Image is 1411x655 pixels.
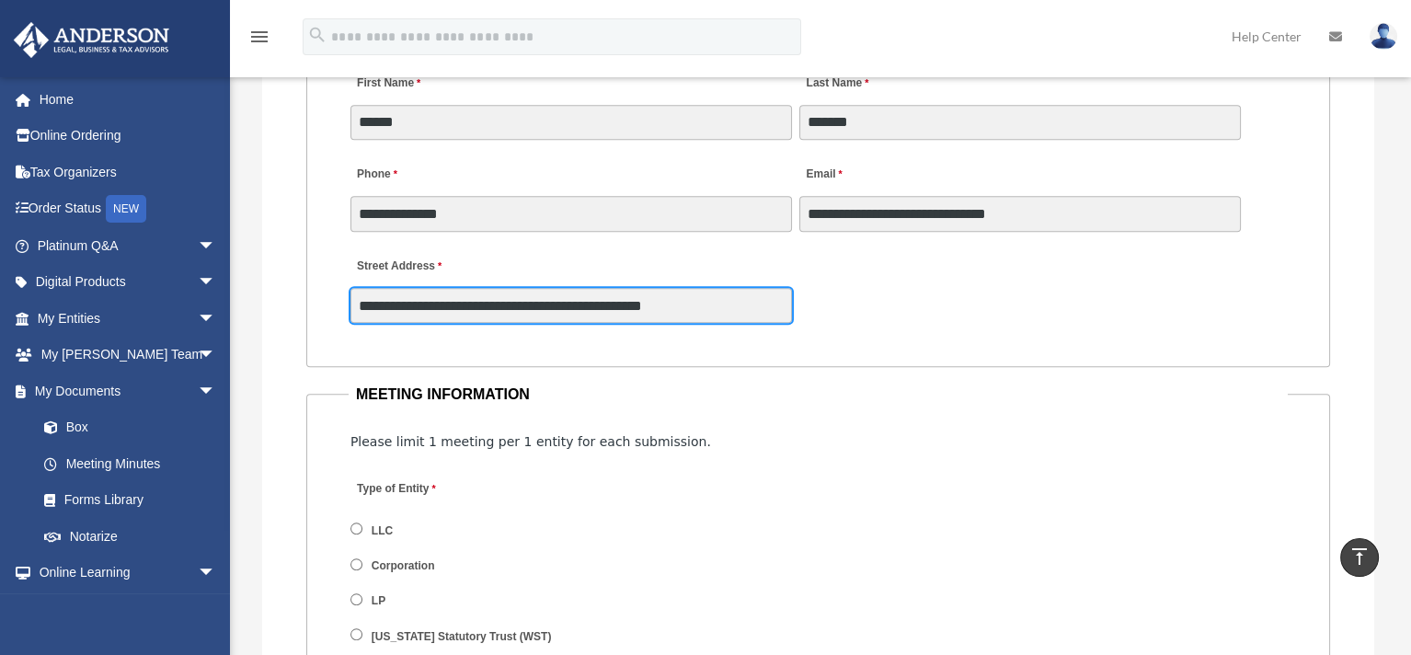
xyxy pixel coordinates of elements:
[13,373,244,409] a: My Documentsarrow_drop_down
[26,409,244,446] a: Box
[799,71,873,96] label: Last Name
[13,264,244,301] a: Digital Productsarrow_drop_down
[198,300,235,338] span: arrow_drop_down
[13,154,244,190] a: Tax Organizers
[366,523,400,539] label: LLC
[13,591,244,627] a: Billingarrow_drop_down
[366,557,442,574] label: Corporation
[350,71,425,96] label: First Name
[198,591,235,628] span: arrow_drop_down
[106,195,146,223] div: NEW
[26,445,235,482] a: Meeting Minutes
[13,227,244,264] a: Platinum Q&Aarrow_drop_down
[13,337,244,373] a: My [PERSON_NAME] Teamarrow_drop_down
[198,555,235,592] span: arrow_drop_down
[13,118,244,155] a: Online Ordering
[350,255,525,280] label: Street Address
[13,190,244,228] a: Order StatusNEW
[198,373,235,410] span: arrow_drop_down
[198,227,235,265] span: arrow_drop_down
[198,337,235,374] span: arrow_drop_down
[198,264,235,302] span: arrow_drop_down
[248,26,270,48] i: menu
[349,382,1288,408] legend: MEETING INFORMATION
[350,434,711,449] span: Please limit 1 meeting per 1 entity for each submission.
[1348,546,1371,568] i: vertical_align_top
[799,163,846,188] label: Email
[248,32,270,48] a: menu
[1340,538,1379,577] a: vertical_align_top
[13,81,244,118] a: Home
[1370,23,1397,50] img: User Pic
[350,477,525,502] label: Type of Entity
[26,518,244,555] a: Notarize
[13,555,244,592] a: Online Learningarrow_drop_down
[366,628,558,645] label: [US_STATE] Statutory Trust (WST)
[8,22,175,58] img: Anderson Advisors Platinum Portal
[307,25,327,45] i: search
[13,300,244,337] a: My Entitiesarrow_drop_down
[26,482,244,519] a: Forms Library
[350,163,402,188] label: Phone
[366,593,393,610] label: LP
